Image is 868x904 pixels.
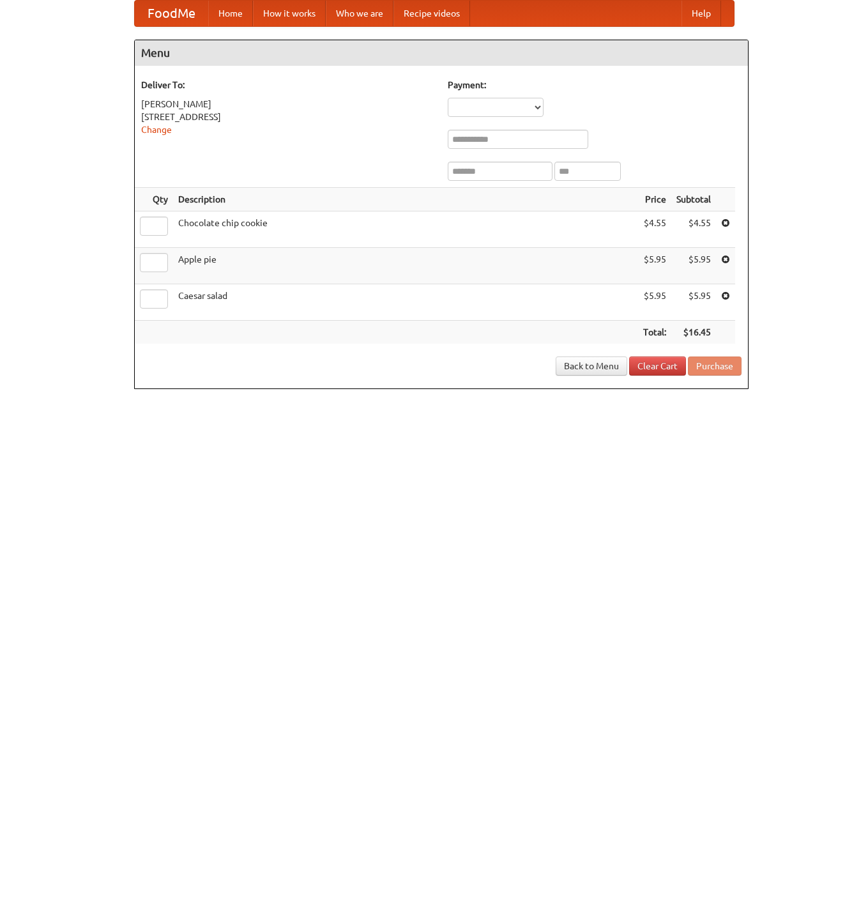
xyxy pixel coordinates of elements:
[681,1,721,26] a: Help
[253,1,326,26] a: How it works
[173,211,638,248] td: Chocolate chip cookie
[556,356,627,376] a: Back to Menu
[173,248,638,284] td: Apple pie
[671,211,716,248] td: $4.55
[208,1,253,26] a: Home
[688,356,742,376] button: Purchase
[135,1,208,26] a: FoodMe
[638,284,671,321] td: $5.95
[638,321,671,344] th: Total:
[671,248,716,284] td: $5.95
[393,1,470,26] a: Recipe videos
[141,98,435,111] div: [PERSON_NAME]
[141,125,172,135] a: Change
[173,188,638,211] th: Description
[638,211,671,248] td: $4.55
[326,1,393,26] a: Who we are
[141,111,435,123] div: [STREET_ADDRESS]
[448,79,742,91] h5: Payment:
[629,356,686,376] a: Clear Cart
[638,248,671,284] td: $5.95
[671,284,716,321] td: $5.95
[671,321,716,344] th: $16.45
[173,284,638,321] td: Caesar salad
[135,188,173,211] th: Qty
[141,79,435,91] h5: Deliver To:
[135,40,748,66] h4: Menu
[671,188,716,211] th: Subtotal
[638,188,671,211] th: Price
